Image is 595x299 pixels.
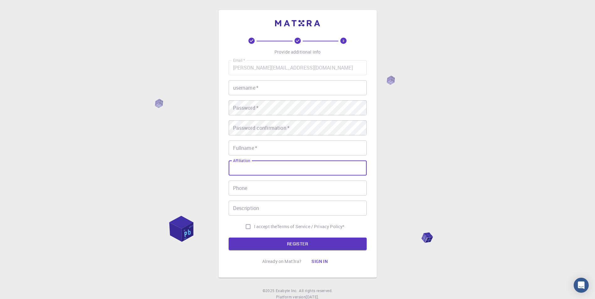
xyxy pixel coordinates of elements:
span: I accept the [254,223,277,230]
button: REGISTER [229,238,367,250]
span: All rights reserved. [299,288,332,294]
div: Open Intercom Messenger [574,278,589,293]
text: 3 [343,39,344,43]
a: Terms of Service / Privacy Policy* [277,223,344,230]
span: Exabyte Inc. [276,288,298,293]
label: Email [233,58,245,63]
label: Affiliation [233,158,250,163]
p: Terms of Service / Privacy Policy * [277,223,344,230]
p: Already on Mat3ra? [262,258,302,265]
span: © 2025 [263,288,276,294]
p: Provide additional info [274,49,321,55]
button: Sign in [306,255,333,268]
a: Exabyte Inc. [276,288,298,294]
